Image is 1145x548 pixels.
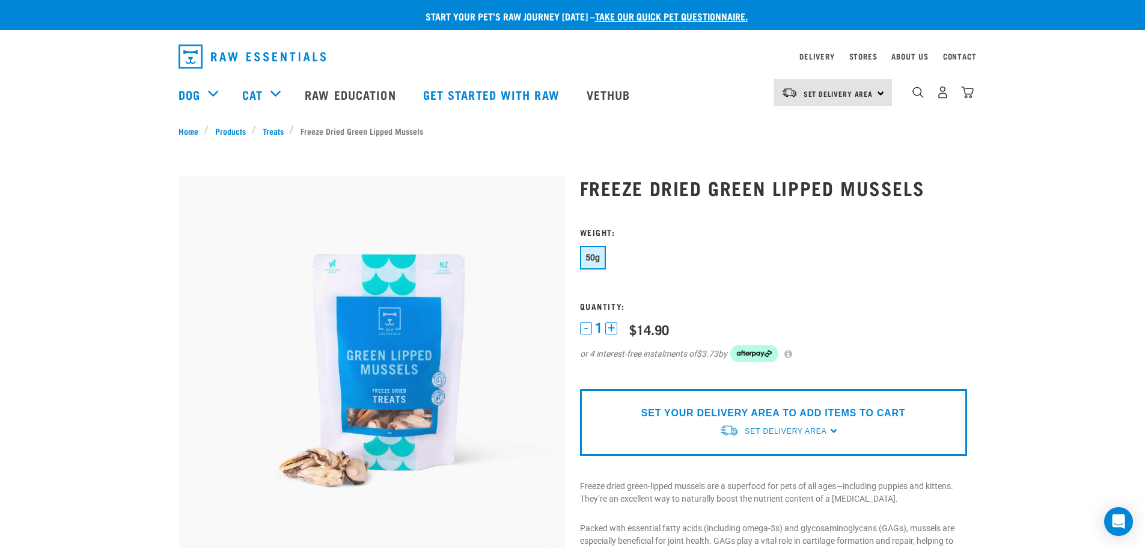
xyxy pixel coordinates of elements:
[936,86,949,99] img: user.png
[745,427,826,436] span: Set Delivery Area
[961,86,974,99] img: home-icon@2x.png
[804,91,873,96] span: Set Delivery Area
[293,70,411,119] a: Raw Education
[580,322,592,334] button: -
[781,87,798,98] img: van-moving.png
[179,85,200,103] a: Dog
[641,406,905,420] p: SET YOUR DELIVERY AREA TO ADD ITEMS TO CART
[605,322,617,334] button: +
[580,480,967,505] p: Freeze dried green-lipped mussels are a superfood for pets of all ages—including puppies and kitt...
[799,54,834,58] a: Delivery
[580,246,606,269] button: 50g
[912,87,924,98] img: home-icon-1@2x.png
[580,345,967,362] div: or 4 interest-free instalments of by
[849,54,878,58] a: Stores
[209,125,252,137] a: Products
[179,45,326,69] img: Raw Essentials Logo
[719,424,739,437] img: van-moving.png
[1104,507,1133,536] div: Open Intercom Messenger
[242,85,263,103] a: Cat
[580,177,967,199] h1: Freeze Dried Green Lipped Mussels
[585,253,600,262] span: 50g
[629,322,669,337] div: $14.90
[730,345,778,362] img: Afterpay
[256,125,290,137] a: Treats
[697,348,718,360] span: $3.73
[179,125,967,137] nav: breadcrumbs
[575,70,646,119] a: Vethub
[179,125,205,137] a: Home
[580,227,967,236] h3: Weight:
[580,301,967,310] h3: Quantity:
[943,54,977,58] a: Contact
[891,54,928,58] a: About Us
[595,322,602,334] span: 1
[411,70,575,119] a: Get started with Raw
[169,40,977,73] nav: dropdown navigation
[595,13,748,19] a: take our quick pet questionnaire.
